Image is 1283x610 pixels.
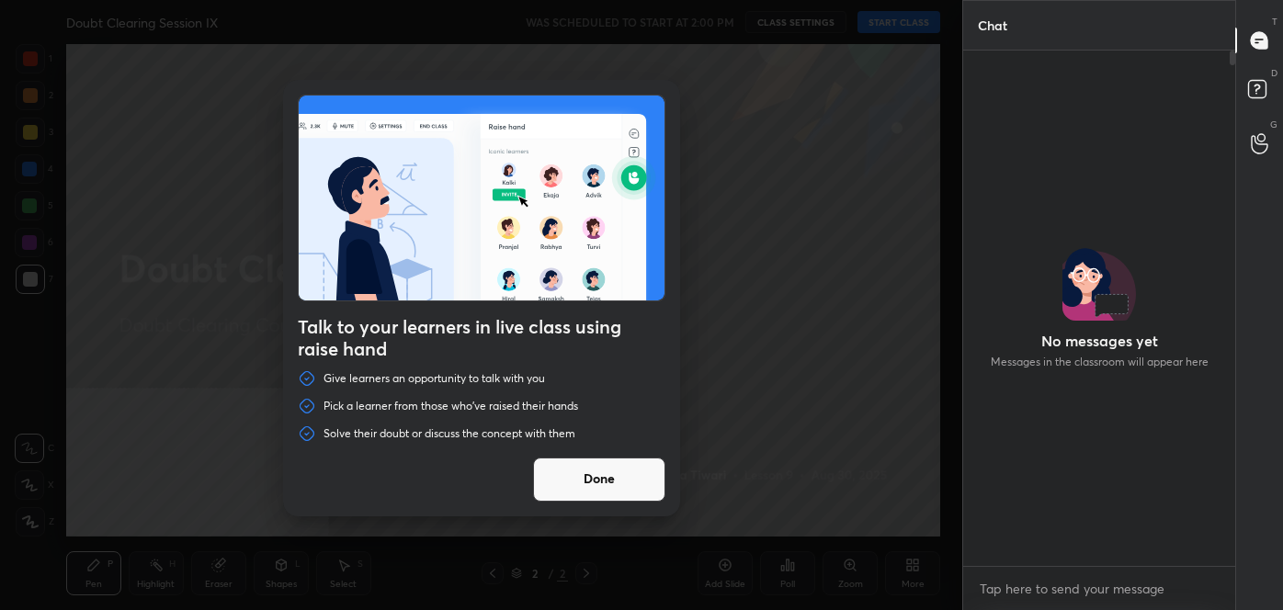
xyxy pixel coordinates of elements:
p: Pick a learner from those who've raised their hands [324,399,578,413]
p: Chat [963,1,1022,50]
p: Solve their doubt or discuss the concept with them [324,426,575,441]
p: D [1271,66,1277,80]
p: T [1272,15,1277,28]
p: G [1270,118,1277,131]
img: preRahAdop.42c3ea74.svg [299,96,664,300]
button: Done [533,457,665,502]
h4: Talk to your learners in live class using raise hand [298,316,665,360]
p: Give learners an opportunity to talk with you [324,371,545,386]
